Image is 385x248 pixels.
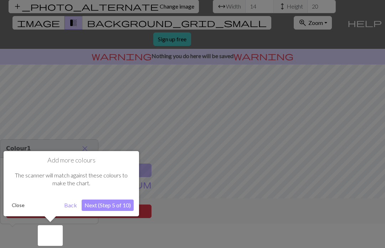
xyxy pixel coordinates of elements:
div: The scanner will match against these colours to make the chart. [9,164,134,195]
button: Next (Step 5 of 10) [82,200,134,211]
button: Back [61,200,80,211]
h1: Add more colours [9,156,134,164]
button: Close [9,200,27,211]
div: Add more colours [4,151,139,216]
